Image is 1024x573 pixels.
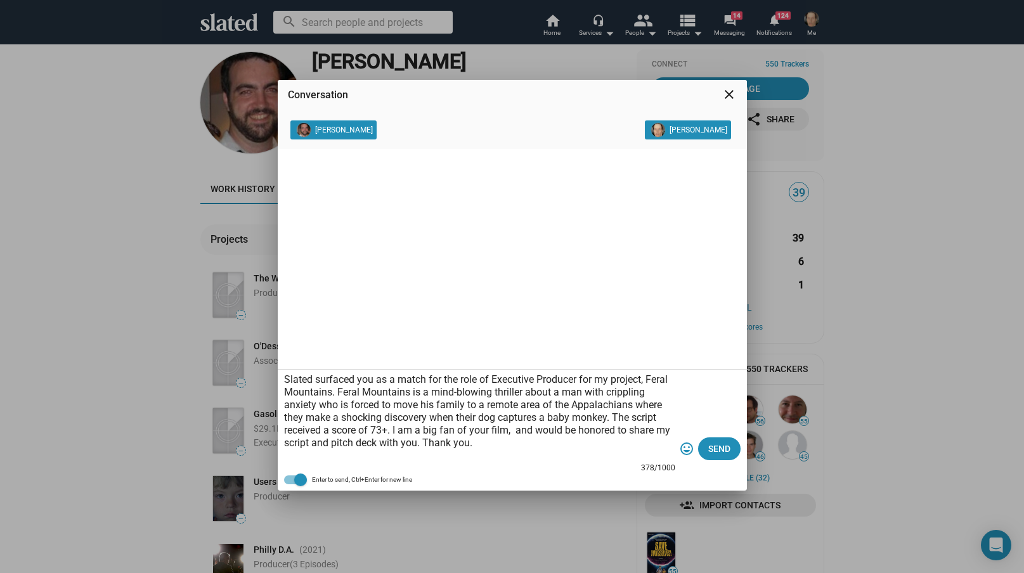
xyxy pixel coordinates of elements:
[651,123,665,137] img: Terry Luke Podnar
[670,123,727,137] span: [PERSON_NAME]
[312,472,412,487] span: Enter to send, Ctrl+Enter for new line
[679,441,694,456] mat-icon: tag_faces
[698,437,741,460] button: Send
[288,89,348,101] span: Conversation
[708,437,730,460] span: Send
[722,87,737,102] mat-icon: close
[641,463,675,473] mat-hint: 378/1000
